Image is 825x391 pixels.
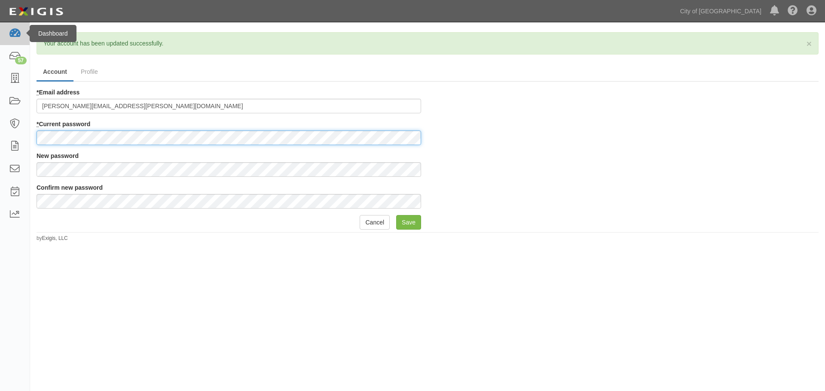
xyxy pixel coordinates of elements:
span: × [807,39,812,48]
input: Save [396,215,421,230]
a: City of [GEOGRAPHIC_DATA] [676,3,766,20]
label: Current password [37,120,90,128]
img: logo-5460c22ac91f19d4615b14bd174203de0afe785f0fc80cf4dbbc73dc1793850b.png [6,4,66,19]
label: Email address [37,88,79,97]
a: Exigis, LLC [42,235,68,241]
button: Close [807,39,812,48]
a: Cancel [360,215,390,230]
label: New password [37,152,79,160]
p: Your account has been updated successfully. [43,39,812,48]
a: Profile [74,63,104,80]
div: Dashboard [30,25,76,42]
i: Help Center - Complianz [788,6,798,16]
abbr: required [37,121,39,127]
a: Account [37,63,73,82]
div: 57 [15,57,27,64]
label: Confirm new password [37,183,103,192]
small: by [37,235,68,242]
abbr: required [37,89,39,96]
